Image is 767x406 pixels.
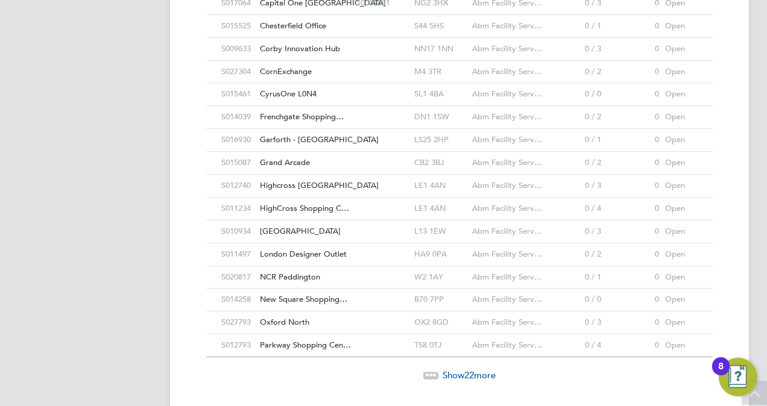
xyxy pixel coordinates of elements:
div: S009633 [218,38,257,60]
div: 0 / 2 [546,106,604,128]
div: 0 / 3 [546,38,604,60]
div: 0 [604,311,662,334]
span: Abm Facility Serv… [472,43,542,54]
span: Abm Facility Serv… [472,89,542,99]
div: S014039 [218,106,257,128]
div: CB2 3BJ [411,152,469,174]
div: S014258 [218,289,257,311]
div: Open [662,129,701,151]
a: S027304CornExchange M4 3TRAbm Facility Serv…0 / 20Open [218,60,701,70]
div: 0 / 2 [546,152,604,174]
span: Abm Facility Serv… [472,203,542,213]
div: S010934 [218,220,257,243]
div: S012793 [218,334,257,357]
span: Garforth - [GEOGRAPHIC_DATA] [260,134,379,145]
div: S015087 [218,152,257,174]
a: S015525Chesterfield Office S44 5HSAbm Facility Serv…0 / 10Open [218,14,701,25]
div: 0 / 2 [546,243,604,266]
span: Corby Innovation Hub [260,43,340,54]
div: LE1 4AN [411,198,469,220]
div: S011234 [218,198,257,220]
div: 0 [604,175,662,197]
div: B70 7PP [411,289,469,311]
a: S011234HighCross Shopping C… LE1 4ANAbm Facility Serv…0 / 40Open [218,197,701,207]
div: S011497 [218,243,257,266]
a: S014258New Square Shopping… B70 7PPAbm Facility Serv…0 / 00Open [218,288,701,298]
div: Open [662,152,701,174]
span: [GEOGRAPHIC_DATA] [260,226,341,236]
a: S012740Highcross [GEOGRAPHIC_DATA] LE1 4ANAbm Facility Serv…0 / 30Open [218,174,701,184]
div: W2 1AY [411,266,469,289]
div: LE1 4AN [411,175,469,197]
div: 0 [604,198,662,220]
span: Abm Facility Serv… [472,111,542,122]
a: S027793Oxford North OX2 8GDAbm Facility Serv…0 / 30Open [218,311,701,321]
span: New Square Shopping… [260,294,347,304]
div: 0 / 1 [546,129,604,151]
div: M4 3TR [411,61,469,83]
span: Grand Arcade [260,157,310,167]
div: SL1 4BA [411,83,469,105]
div: 0 [604,15,662,37]
div: 0 / 4 [546,198,604,220]
span: CyrusOne L0N4 [260,89,317,99]
div: 0 / 1 [546,266,604,289]
div: 0 [604,38,662,60]
div: NN17 1NN [411,38,469,60]
span: CornExchange [260,66,312,77]
a: S012793Parkway Shopping Cen… TS8 0TJAbm Facility Serv…0 / 40Open [218,334,701,344]
div: OX2 8GD [411,311,469,334]
span: Abm Facility Serv… [472,249,542,259]
div: Open [662,243,701,266]
span: Oxford North [260,317,309,327]
span: Chesterfield Office [260,20,326,31]
div: S015525 [218,15,257,37]
div: 0 [604,220,662,243]
div: 0 [604,243,662,266]
span: Abm Facility Serv… [472,340,542,350]
a: S010934[GEOGRAPHIC_DATA] L13 1EWAbm Facility Serv…0 / 30Open [218,220,701,230]
div: Open [662,220,701,243]
div: S016930 [218,129,257,151]
div: 0 [604,83,662,105]
div: 0 [604,152,662,174]
span: Abm Facility Serv… [472,66,542,77]
div: Open [662,15,701,37]
div: 0 [604,289,662,311]
div: Open [662,289,701,311]
div: Open [662,61,701,83]
span: Abm Facility Serv… [472,180,542,190]
div: 0 [604,61,662,83]
div: S44 5HS [411,15,469,37]
span: Abm Facility Serv… [472,226,542,236]
div: 0 / 1 [546,15,604,37]
div: 0 / 3 [546,311,604,334]
div: S027793 [218,311,257,334]
div: S012740 [218,175,257,197]
div: LS25 2HP [411,129,469,151]
div: 0 / 0 [546,289,604,311]
div: Open [662,334,701,357]
a: S009633Corby Innovation Hub NN17 1NNAbm Facility Serv…0 / 30Open [218,37,701,48]
span: NCR Paddington [260,272,320,282]
div: L13 1EW [411,220,469,243]
span: Abm Facility Serv… [472,134,542,145]
div: S027304 [218,61,257,83]
span: London Designer Outlet [260,249,347,259]
a: S015087Grand Arcade CB2 3BJAbm Facility Serv…0 / 20Open [218,151,701,161]
a: S015461CyrusOne L0N4 SL1 4BAAbm Facility Serv…0 / 00Open [218,83,701,93]
div: 0 / 0 [546,83,604,105]
a: S016930Garforth - [GEOGRAPHIC_DATA] LS25 2HPAbm Facility Serv…0 / 10Open [218,128,701,139]
a: S020817NCR Paddington W2 1AYAbm Facility Serv…0 / 10Open [218,266,701,276]
div: Open [662,83,701,105]
span: Parkway Shopping Cen… [260,340,351,350]
span: Abm Facility Serv… [472,157,542,167]
div: Open [662,198,701,220]
div: 0 / 2 [546,61,604,83]
div: DN1 1SW [411,106,469,128]
div: Open [662,106,701,128]
div: Open [662,266,701,289]
div: 0 [604,106,662,128]
div: 8 [718,366,724,382]
span: Abm Facility Serv… [472,272,542,282]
